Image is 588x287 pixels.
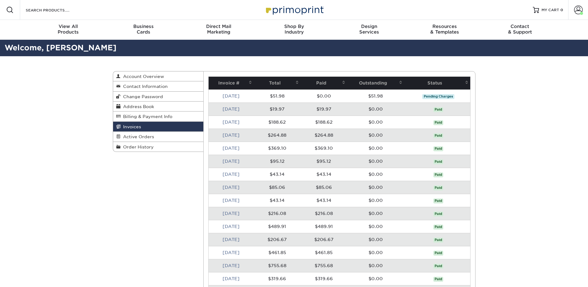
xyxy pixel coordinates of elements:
span: Paid [433,212,443,216]
a: Change Password [113,92,204,102]
a: Resources& Templates [407,20,482,40]
td: $461.85 [301,246,347,259]
a: Order History [113,142,204,152]
td: $51.98 [347,89,404,102]
a: [DATE] [223,198,240,203]
td: $755.68 [301,259,347,272]
td: $51.98 [254,89,301,102]
span: Paid [433,238,443,243]
span: MY CART [542,7,559,13]
td: $264.88 [254,129,301,142]
div: & Templates [407,24,482,35]
a: Invoices [113,122,204,132]
a: [DATE] [223,146,240,151]
td: $264.88 [301,129,347,142]
span: Paid [433,172,443,177]
span: Paid [433,198,443,203]
a: [DATE] [223,237,240,242]
td: $489.91 [254,220,301,233]
a: [DATE] [223,263,240,268]
td: $43.14 [301,168,347,181]
span: Design [332,24,407,29]
td: $0.00 [301,89,347,102]
div: Industry [256,24,332,35]
td: $0.00 [347,142,404,155]
span: Billing & Payment Info [121,114,172,119]
a: [DATE] [223,276,240,281]
td: $216.08 [301,207,347,220]
div: Products [31,24,106,35]
a: Direct MailMarketing [181,20,256,40]
td: $206.67 [254,233,301,246]
td: $19.97 [254,102,301,116]
span: Change Password [121,94,163,99]
td: $489.91 [301,220,347,233]
span: Address Book [121,104,154,109]
th: Total [254,77,301,89]
td: $319.66 [301,272,347,285]
a: DesignServices [332,20,407,40]
td: $188.62 [301,116,347,129]
a: [DATE] [223,159,240,164]
a: Account Overview [113,71,204,81]
td: $43.14 [254,194,301,207]
td: $0.00 [347,220,404,233]
td: $369.10 [301,142,347,155]
td: $755.68 [254,259,301,272]
span: Active Orders [121,134,154,139]
td: $0.00 [347,102,404,116]
a: Billing & Payment Info [113,112,204,121]
td: $0.00 [347,246,404,259]
img: Primoprint [263,3,325,16]
a: Active Orders [113,132,204,142]
span: Resources [407,24,482,29]
span: Paid [433,251,443,256]
td: $95.12 [301,155,347,168]
span: Paid [433,107,443,112]
td: $0.00 [347,272,404,285]
td: $0.00 [347,194,404,207]
input: SEARCH PRODUCTS..... [25,6,86,14]
a: BusinessCards [106,20,181,40]
td: $0.00 [347,259,404,272]
a: [DATE] [223,211,240,216]
th: Paid [301,77,347,89]
span: Order History [121,144,154,149]
td: $319.66 [254,272,301,285]
td: $0.00 [347,168,404,181]
th: Outstanding [347,77,404,89]
a: Contact& Support [482,20,558,40]
a: Address Book [113,102,204,112]
td: $43.14 [254,168,301,181]
td: $206.67 [301,233,347,246]
td: $0.00 [347,155,404,168]
td: $0.00 [347,181,404,194]
td: $19.97 [301,102,347,116]
th: Invoice # [209,77,254,89]
span: Contact [482,24,558,29]
span: Business [106,24,181,29]
span: Invoices [121,124,141,129]
span: 0 [560,8,563,12]
a: [DATE] [223,185,240,190]
td: $216.08 [254,207,301,220]
a: [DATE] [223,107,240,112]
a: View AllProducts [31,20,106,40]
div: & Support [482,24,558,35]
span: Paid [433,264,443,269]
span: Paid [433,225,443,230]
td: $0.00 [347,129,404,142]
div: Cards [106,24,181,35]
div: Services [332,24,407,35]
span: Paid [433,133,443,138]
td: $0.00 [347,207,404,220]
span: Pending Charges [422,94,454,99]
td: $0.00 [347,116,404,129]
span: Direct Mail [181,24,256,29]
th: Status [404,77,470,89]
a: [DATE] [223,120,240,125]
span: Paid [433,120,443,125]
a: [DATE] [223,172,240,177]
a: [DATE] [223,93,240,98]
span: Paid [433,185,443,190]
